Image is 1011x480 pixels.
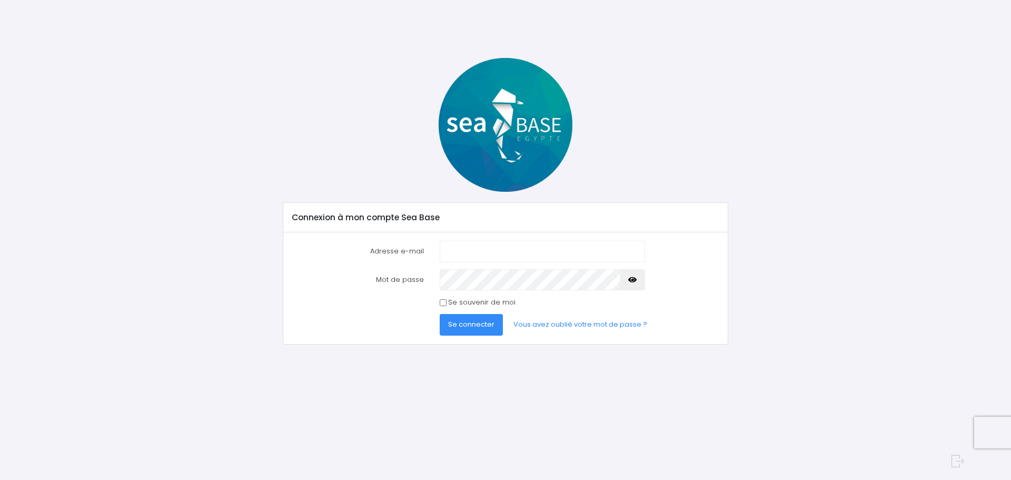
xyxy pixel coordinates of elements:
label: Adresse e-mail [284,241,432,262]
div: Connexion à mon compte Sea Base [283,203,727,232]
label: Se souvenir de moi [448,297,516,308]
a: Vous avez oublié votre mot de passe ? [505,314,656,335]
span: Se connecter [448,319,494,329]
label: Mot de passe [284,269,432,290]
button: Se connecter [440,314,503,335]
